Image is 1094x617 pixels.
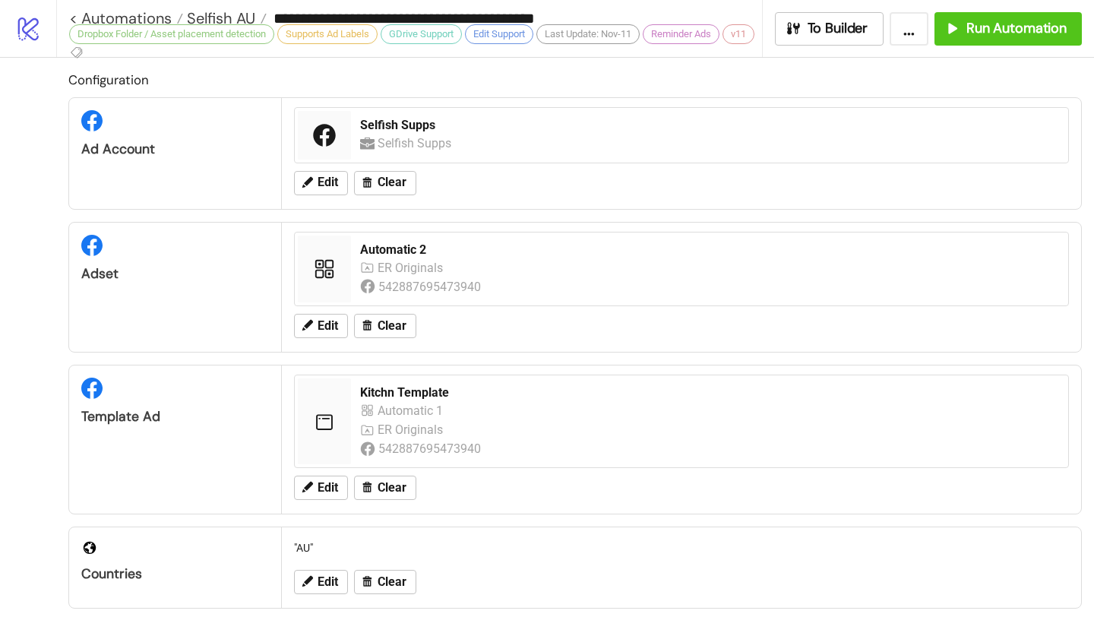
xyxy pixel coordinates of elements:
[378,420,447,439] div: ER Originals
[68,70,1082,90] h2: Configuration
[81,141,269,158] div: Ad Account
[318,575,338,589] span: Edit
[354,476,416,500] button: Clear
[378,401,447,420] div: Automatic 1
[966,20,1067,37] span: Run Automation
[775,12,884,46] button: To Builder
[934,12,1082,46] button: Run Automation
[318,481,338,495] span: Edit
[318,176,338,189] span: Edit
[69,11,183,26] a: < Automations
[294,171,348,195] button: Edit
[294,314,348,338] button: Edit
[378,439,484,458] div: 542887695473940
[381,24,462,44] div: GDrive Support
[378,481,406,495] span: Clear
[808,20,868,37] span: To Builder
[81,265,269,283] div: Adset
[81,408,269,426] div: Template Ad
[69,24,274,44] div: Dropbox Folder / Asset placement detection
[354,570,416,594] button: Clear
[183,8,255,28] span: Selfish AU
[643,24,719,44] div: Reminder Ads
[378,575,406,589] span: Clear
[183,11,267,26] a: Selfish AU
[378,277,484,296] div: 542887695473940
[360,384,1047,401] div: Kitchn Template
[890,12,928,46] button: ...
[360,117,1059,134] div: Selfish Supps
[277,24,378,44] div: Supports Ad Labels
[288,533,1075,562] div: "AU"
[536,24,640,44] div: Last Update: Nov-11
[354,314,416,338] button: Clear
[378,176,406,189] span: Clear
[360,242,1059,258] div: Automatic 2
[722,24,754,44] div: v11
[465,24,533,44] div: Edit Support
[354,171,416,195] button: Clear
[378,134,455,153] div: Selfish Supps
[294,570,348,594] button: Edit
[378,319,406,333] span: Clear
[378,258,447,277] div: ER Originals
[318,319,338,333] span: Edit
[81,565,269,583] div: Countries
[294,476,348,500] button: Edit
